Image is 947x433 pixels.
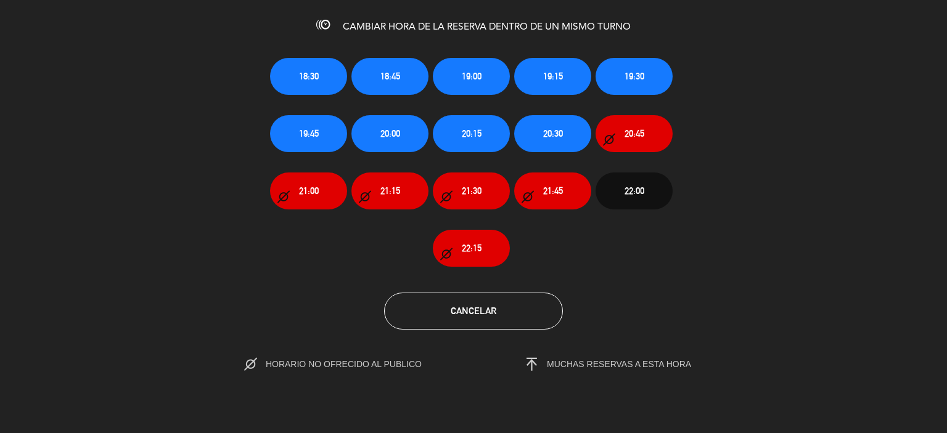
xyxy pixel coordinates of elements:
button: Cancelar [384,293,563,330]
span: Cancelar [451,306,496,316]
button: 21:45 [514,172,591,209]
button: 19:15 [514,58,591,95]
button: 20:00 [351,115,428,152]
span: 22:00 [625,184,644,198]
span: 19:15 [543,69,563,83]
span: 21:00 [299,184,319,198]
button: 22:15 [433,230,510,267]
button: 18:45 [351,58,428,95]
span: 19:30 [625,69,644,83]
span: 19:00 [462,69,482,83]
button: 19:45 [270,115,347,152]
button: 20:15 [433,115,510,152]
span: 21:45 [543,184,563,198]
span: 18:45 [380,69,400,83]
span: CAMBIAR HORA DE LA RESERVA DENTRO DE UN MISMO TURNO [343,22,631,32]
button: 22:00 [596,172,673,209]
button: 19:00 [433,58,510,95]
button: 20:45 [596,115,673,152]
span: MUCHAS RESERVAS A ESTA HORA [547,359,691,369]
span: 22:15 [462,241,482,255]
span: 19:45 [299,126,319,140]
button: 21:00 [270,172,347,209]
span: 21:30 [462,184,482,198]
button: 20:30 [514,115,591,152]
button: 18:30 [270,58,347,95]
span: 21:15 [380,184,400,198]
button: 21:30 [433,172,510,209]
span: 20:00 [380,126,400,140]
span: 20:45 [625,126,644,140]
span: 20:15 [462,126,482,140]
button: 19:30 [596,58,673,95]
span: 18:30 [299,69,319,83]
button: 21:15 [351,172,428,209]
span: HORARIO NO OFRECIDO AL PUBLICO [266,359,448,369]
span: 20:30 [543,126,563,140]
